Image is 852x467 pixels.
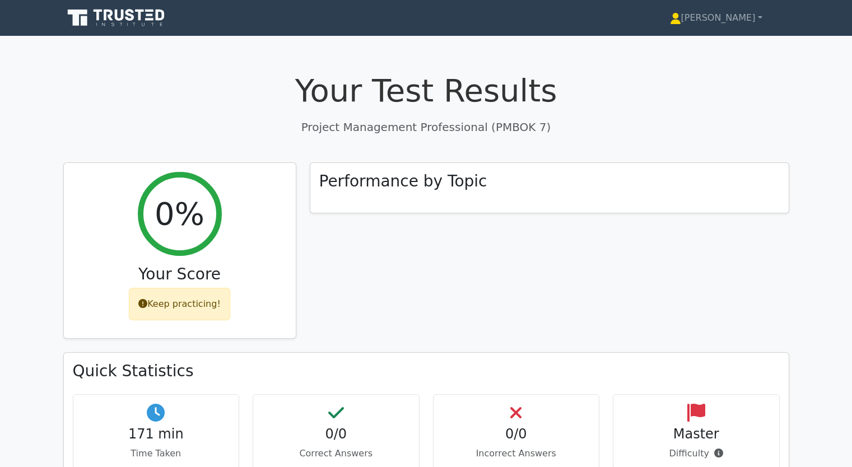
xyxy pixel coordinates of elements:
h2: 0% [155,195,204,232]
h4: 0/0 [262,426,410,442]
div: Keep practicing! [129,288,230,320]
h1: Your Test Results [63,72,789,109]
a: [PERSON_NAME] [643,7,789,29]
h3: Quick Statistics [73,362,780,381]
h3: Your Score [73,265,287,284]
h3: Performance by Topic [319,172,487,191]
h4: 0/0 [443,426,590,442]
h4: 171 min [82,426,230,442]
p: Project Management Professional (PMBOK 7) [63,119,789,136]
h4: Master [622,426,770,442]
p: Incorrect Answers [443,447,590,460]
p: Correct Answers [262,447,410,460]
p: Time Taken [82,447,230,460]
p: Difficulty [622,447,770,460]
